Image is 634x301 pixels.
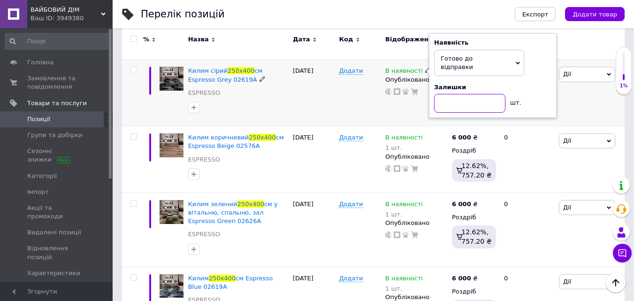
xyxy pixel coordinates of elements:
span: Додати товар [573,11,617,18]
div: ₴ [452,274,478,283]
a: Килим зелений250х400см у вітальню, спальню, зал Espresso Green 02626A [188,201,278,224]
b: 6 000 [452,134,471,141]
span: Додати [339,67,363,75]
span: Акції та промокоди [27,204,87,221]
span: Головна [27,58,53,67]
b: 6 000 [452,275,471,282]
span: Відображення [385,35,436,44]
span: см Espresso Blue 02619A [188,275,273,290]
span: Експорт [522,11,549,18]
button: Чат з покупцем [613,244,632,262]
a: Килим коричневий250х400см Espresso Beige 02576A [188,134,284,149]
div: Опубліковано [385,76,447,84]
span: Товари та послуги [27,99,87,108]
span: Додати [339,275,363,282]
span: Імпорт [27,188,49,196]
a: ESPRESSO [188,230,220,239]
img: Ковер 250х400 см Espresso Blue 02619A [160,274,183,298]
span: Дії [563,137,571,144]
a: ESPRESSO [188,155,220,164]
div: 0 [498,193,557,267]
div: 1 шт. [385,285,423,292]
span: Додати [339,201,363,208]
span: Категорії [27,172,57,180]
div: Роздріб [452,147,496,155]
div: [DATE] [290,60,337,126]
span: см у вітальню, спальню, зал Espresso Green 02626A [188,201,278,224]
span: Килим [188,275,209,282]
div: 1 шт. [385,144,423,151]
div: [DATE] [290,126,337,193]
span: Килим зелений [188,201,237,208]
span: Характеристики [27,269,80,278]
div: Опубліковано [385,219,447,227]
span: % [143,35,149,44]
span: см Espresso Grey 02619A [188,67,263,83]
span: Сезонні знижки [27,147,87,164]
div: 1 шт. [385,211,423,218]
span: Готово до відправки [441,55,473,70]
span: В наявності [385,67,423,77]
span: Відновлення позицій [27,244,87,261]
span: Назва [188,35,209,44]
div: Залишки [434,83,551,92]
button: Наверх [606,273,626,293]
span: Килим коричневий [188,134,249,141]
img: Ковер коричневый 250х400 см Espresso Beige 02576A [160,133,183,157]
img: Ковер зелёный 250х400 см в гостиную, спальню, зал Espresso Green 02626A [160,200,183,224]
span: 250х400 [249,134,275,141]
div: ₴ [452,133,478,142]
span: Додати [339,134,363,141]
span: В наявності [385,134,423,144]
a: Килим сірий250х400см Espresso Grey 02619A [188,67,263,83]
img: Ковер серый 250х400 см Espresso Grey 02619A [160,67,183,91]
span: Дії [563,70,571,77]
a: Килим250х400см Espresso Blue 02619A [188,275,273,290]
span: Замовлення та повідомлення [27,74,87,91]
button: Експорт [515,7,556,21]
div: 1% [616,83,631,89]
div: шт. [505,94,524,107]
div: 0 [498,126,557,193]
div: [DATE] [290,193,337,267]
span: Дії [563,278,571,285]
b: 6 000 [452,201,471,208]
span: В наявності [385,275,423,285]
div: Ваш ID: 3949380 [31,14,113,23]
span: Групи та добірки [27,131,83,139]
span: Дії [563,204,571,211]
span: Код [339,35,353,44]
span: Дата [293,35,310,44]
span: Видалені позиції [27,228,81,237]
span: 12.62%, 757.20 ₴ [461,162,491,179]
input: Пошук [5,33,111,50]
div: Опубліковано [385,153,447,161]
div: ₴ [452,200,478,208]
div: Роздріб [452,213,496,222]
a: ESPRESSO [188,89,220,97]
div: Перелік позицій [141,9,225,19]
span: 250х400 [209,275,236,282]
div: Наявність [434,39,551,47]
span: Килим сірий [188,67,228,74]
span: 250х400 [228,67,254,74]
span: 250х400 [237,201,264,208]
span: Позиції [27,115,50,123]
span: В наявності [385,201,423,210]
span: ВАЙБОВИЙ ДІМ [31,6,101,14]
button: Додати товар [565,7,625,21]
div: Роздріб [452,287,496,296]
span: 12.62%, 757.20 ₴ [461,228,491,245]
